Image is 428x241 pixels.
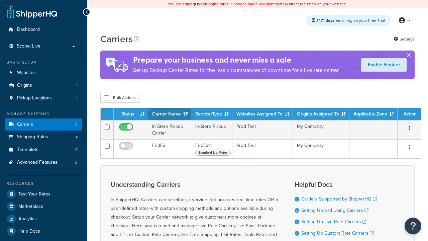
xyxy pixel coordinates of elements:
[5,225,82,237] a: Help Docs
[5,92,82,104] li: Pickup Locations
[5,188,82,200] a: Test Your Rates
[5,79,82,92] a: Origins 1
[76,95,78,101] span: 1
[301,218,366,225] a: Setting Up Live Rate Carriers
[306,15,391,26] div: remaining on your Free Trial
[114,108,148,120] th: Status: activate to sort column ascending
[75,160,78,165] span: 2
[293,139,349,158] td: My Company
[398,108,421,120] th: Action
[17,122,33,128] span: Carriers
[295,181,382,188] h3: Helpful Docs
[5,118,82,131] a: Carriers 2
[100,32,133,46] h1: Carriers
[5,23,82,36] a: Dashboard
[100,93,139,103] button: Bulk Actions
[232,120,293,139] td: Prod Test
[293,108,349,120] th: Origins Assigned To: activate to sort column ascending
[5,144,82,156] li: Time Slots
[5,181,82,186] div: Resources
[5,60,82,65] div: Basic Setup
[195,150,231,156] span: Standard List Rates
[232,139,293,158] td: Prod Test
[75,122,78,128] span: 2
[5,67,82,79] li: Websites
[17,83,32,88] span: Origins
[5,67,82,79] a: Websites 1
[5,131,82,143] a: Shipping Rules
[17,27,40,32] span: Dashboard
[148,108,191,120] th: Carrier Name: activate to sort column ascending
[100,51,133,79] img: ad-rules-rateshop-fe6ec290ccb7230408bd80ed9643f0289d75e0ffd9eb532fc0e269fcd187b520.png
[133,66,340,75] p: Set up Backup Carrier Rates for the rare circumstances of downtime for a live rate carrier.
[5,111,82,117] div: Manage Shipping
[232,108,293,120] th: Websites Assigned To: activate to sort column ascending
[195,1,203,7] b: LIVE
[5,200,82,213] a: Marketplace
[5,144,82,156] a: Time Slots 0
[17,147,38,153] span: Time Slots
[148,139,191,158] td: FedEx
[18,216,37,222] span: Analytics
[7,5,57,18] a: ShipperHQ Home
[5,79,82,92] li: Origins
[5,156,82,169] li: Advanced Features
[17,160,58,165] span: Advanced Features
[17,44,40,49] span: Scope: Live
[317,17,334,23] strong: 1471 days
[76,83,78,88] span: 1
[75,147,78,153] span: 0
[18,229,40,234] span: Help Docs
[76,70,78,76] span: 1
[349,108,398,120] th: Applicable Zone: activate to sort column ascending
[191,139,232,158] td: FedEx®
[18,204,43,210] span: Marketplace
[148,120,191,139] td: In Store Pickup Carrier
[405,218,421,234] button: Open Resource Center
[301,230,374,237] a: Setting Up Custom Rate Carriers
[5,156,82,169] a: Advanced Features 2
[5,92,82,104] a: Pickup Locations 1
[5,213,82,225] a: Analytics
[191,120,232,139] td: In-Store Pickup
[17,134,48,140] span: Shipping Rules
[17,95,52,101] span: Pickup Locations
[293,120,349,139] td: My Company
[17,70,36,76] span: Websites
[301,195,377,203] a: Carriers Supported by ShipperHQ
[5,118,82,131] li: Carriers
[111,181,278,188] h3: Understanding Carriers
[191,108,232,120] th: Service/Type: activate to sort column ascending
[361,58,407,72] a: Enable Feature
[18,191,50,197] span: Test Your Rates
[394,34,415,44] a: Settings
[133,55,340,66] h4: Prepare your business and never miss a sale
[301,207,368,214] a: Setting Up and Using Carriers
